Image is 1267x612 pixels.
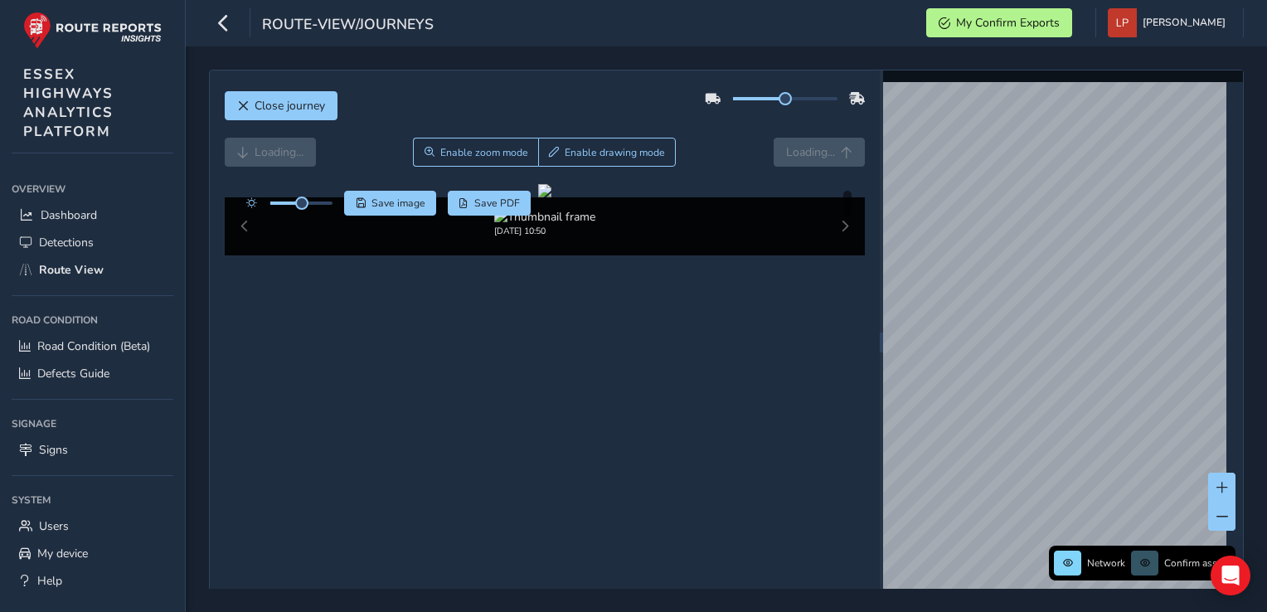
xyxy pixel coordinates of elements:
[413,138,538,167] button: Zoom
[1143,8,1226,37] span: [PERSON_NAME]
[225,91,337,120] button: Close journey
[39,442,68,458] span: Signs
[12,229,173,256] a: Detections
[12,436,173,464] a: Signs
[565,146,665,159] span: Enable drawing mode
[262,14,434,37] span: route-view/journeys
[538,138,677,167] button: Draw
[371,197,425,210] span: Save image
[39,235,94,250] span: Detections
[37,546,88,561] span: My device
[474,197,520,210] span: Save PDF
[23,12,162,49] img: rr logo
[39,262,104,278] span: Route View
[37,573,62,589] span: Help
[23,65,114,141] span: ESSEX HIGHWAYS ANALYTICS PLATFORM
[12,540,173,567] a: My device
[440,146,528,159] span: Enable zoom mode
[1087,556,1125,570] span: Network
[926,8,1072,37] button: My Confirm Exports
[37,338,150,354] span: Road Condition (Beta)
[12,567,173,595] a: Help
[344,191,436,216] button: Save
[1211,556,1250,595] div: Open Intercom Messenger
[12,308,173,333] div: Road Condition
[41,207,97,223] span: Dashboard
[12,202,173,229] a: Dashboard
[12,177,173,202] div: Overview
[12,512,173,540] a: Users
[12,333,173,360] a: Road Condition (Beta)
[255,98,325,114] span: Close journey
[12,256,173,284] a: Route View
[12,488,173,512] div: System
[12,360,173,387] a: Defects Guide
[39,518,69,534] span: Users
[494,209,595,225] img: Thumbnail frame
[494,225,595,237] div: [DATE] 10:50
[1108,8,1137,37] img: diamond-layout
[12,411,173,436] div: Signage
[956,15,1060,31] span: My Confirm Exports
[1108,8,1231,37] button: [PERSON_NAME]
[448,191,532,216] button: PDF
[1164,556,1231,570] span: Confirm assets
[37,366,109,381] span: Defects Guide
